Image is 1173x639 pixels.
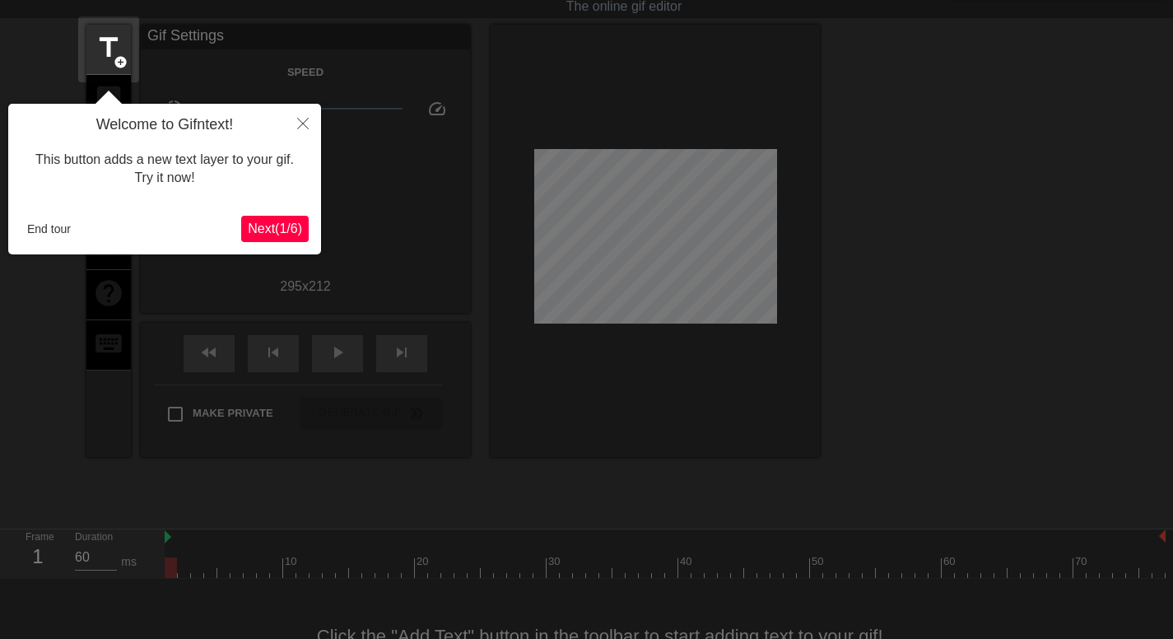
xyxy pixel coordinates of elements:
span: Next ( 1 / 6 ) [248,222,302,236]
button: End tour [21,217,77,241]
button: Close [285,104,321,142]
button: Next [241,216,309,242]
div: This button adds a new text layer to your gif. Try it now! [21,134,309,204]
h4: Welcome to Gifntext! [21,116,309,134]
